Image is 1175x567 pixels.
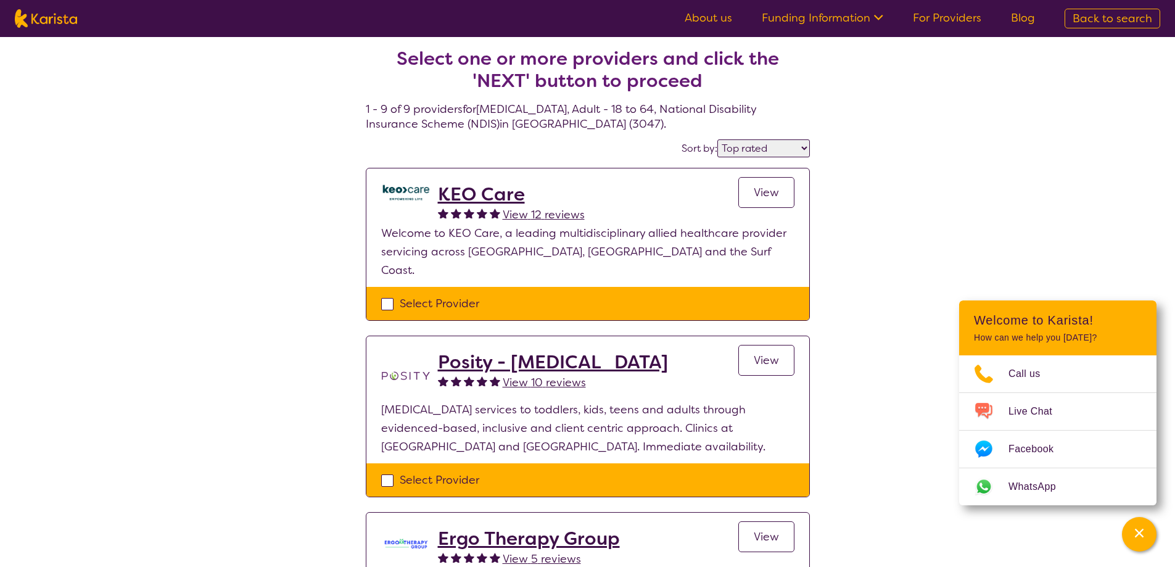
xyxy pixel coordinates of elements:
a: About us [685,10,732,25]
img: fullstar [490,552,500,563]
img: fullstar [477,552,487,563]
img: fullstar [451,552,461,563]
img: j2t6pnkwm7fb0fx62ebc.jpg [381,528,431,558]
p: [MEDICAL_DATA] services to toddlers, kids, teens and adults through evidenced-based, inclusive an... [381,400,794,456]
img: fullstar [464,376,474,386]
a: View 12 reviews [503,205,585,224]
p: How can we help you [DATE]? [974,333,1142,343]
img: fullstar [438,208,448,218]
span: View 12 reviews [503,207,585,222]
img: fullstar [451,208,461,218]
ul: Choose channel [959,355,1156,505]
a: View 10 reviews [503,373,586,392]
span: WhatsApp [1008,478,1071,496]
button: Channel Menu [1122,517,1156,552]
span: View 5 reviews [503,552,581,566]
img: fullstar [438,552,448,563]
a: View [738,521,794,552]
img: fullstar [490,208,500,218]
span: View [754,529,779,544]
a: Posity - [MEDICAL_DATA] [438,351,668,373]
a: Ergo Therapy Group [438,528,620,550]
h2: Welcome to Karista! [974,313,1142,328]
span: View [754,185,779,200]
a: KEO Care [438,183,585,205]
a: Back to search [1065,9,1160,28]
img: fullstar [490,376,500,386]
img: fullstar [477,208,487,218]
a: View [738,345,794,376]
img: t1bslo80pcylnzwjhndq.png [381,351,431,400]
h2: Select one or more providers and click the 'NEXT' button to proceed [381,48,795,92]
span: Facebook [1008,440,1068,458]
img: fullstar [477,376,487,386]
img: fullstar [451,376,461,386]
h4: 1 - 9 of 9 providers for [MEDICAL_DATA] , Adult - 18 to 64 , National Disability Insurance Scheme... [366,18,810,131]
span: View [754,353,779,368]
span: Back to search [1073,11,1152,26]
a: View [738,177,794,208]
a: For Providers [913,10,981,25]
a: Web link opens in a new tab. [959,468,1156,505]
span: Call us [1008,365,1055,383]
img: a39ze0iqsfmbvtwnthmw.png [381,183,431,201]
span: View 10 reviews [503,375,586,390]
span: Live Chat [1008,402,1067,421]
a: Blog [1011,10,1035,25]
img: Karista logo [15,9,77,28]
img: fullstar [438,376,448,386]
a: Funding Information [762,10,883,25]
img: fullstar [464,208,474,218]
p: Welcome to KEO Care, a leading multidisciplinary allied healthcare provider servicing across [GEO... [381,224,794,279]
div: Channel Menu [959,300,1156,505]
img: fullstar [464,552,474,563]
label: Sort by: [682,142,717,155]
